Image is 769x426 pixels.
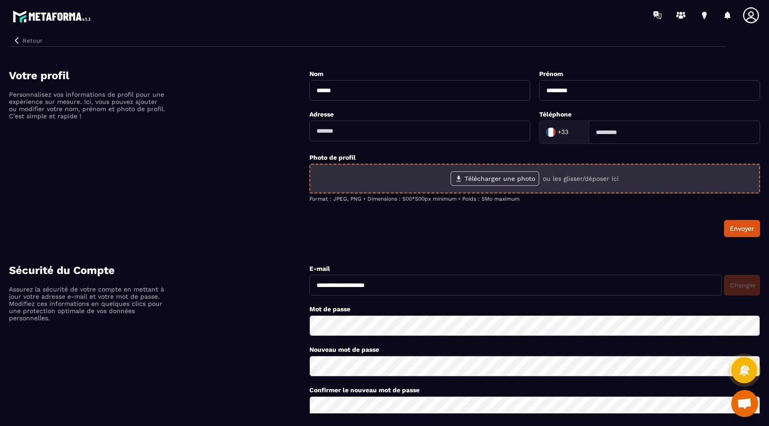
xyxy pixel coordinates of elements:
label: E-mail [309,265,330,272]
h4: Votre profil [9,69,309,82]
label: Confirmer le nouveau mot de passe [309,386,420,394]
div: Ouvrir le chat [731,390,758,417]
label: Prénom [539,70,563,77]
input: Search for option [570,126,579,139]
span: +33 [558,128,568,137]
label: Photo de profil [309,154,356,161]
label: Mot de passe [309,305,350,313]
label: Nom [309,70,323,77]
label: Nouveau mot de passe [309,346,379,353]
img: logo [13,8,94,25]
button: Retour [9,35,46,46]
p: Format : JPEG, PNG • Dimensions : 500*500px minimum • Poids : 5Mo maximum [309,196,760,202]
img: Country Flag [542,123,560,141]
label: Téléphone [539,111,572,118]
h4: Sécurité du Compte [9,264,309,277]
div: Search for option [539,121,589,144]
p: Personnalisez vos informations de profil pour une expérience sur mesure. Ici, vous pouvez ajouter... [9,91,166,120]
button: Envoyer [724,220,760,237]
p: ou les glisser/déposer ici [543,175,619,182]
label: Adresse [309,111,334,118]
p: Assurez la sécurité de votre compte en mettant à jour votre adresse e-mail et votre mot de passe.... [9,286,166,322]
label: Télécharger une photo [451,171,539,186]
